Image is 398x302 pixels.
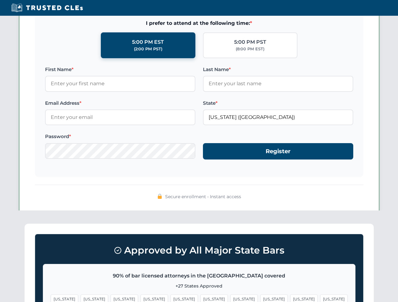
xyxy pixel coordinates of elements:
[234,38,266,46] div: 5:00 PM PST
[45,133,195,140] label: Password
[203,109,353,125] input: Arizona (AZ)
[134,46,162,52] div: (2:00 PM PST)
[203,66,353,73] label: Last Name
[51,272,348,280] p: 90% of bar licensed attorneys in the [GEOGRAPHIC_DATA] covered
[132,38,164,46] div: 5:00 PM EST
[203,143,353,160] button: Register
[45,99,195,107] label: Email Address
[45,19,353,27] span: I prefer to attend at the following time:
[9,3,85,13] img: Trusted CLEs
[51,282,348,289] p: +27 States Approved
[157,194,162,199] img: 🔒
[45,76,195,92] input: Enter your first name
[45,66,195,73] label: First Name
[43,242,355,259] h3: Approved by All Major State Bars
[203,99,353,107] label: State
[236,46,264,52] div: (8:00 PM EST)
[203,76,353,92] input: Enter your last name
[165,193,241,200] span: Secure enrollment • Instant access
[45,109,195,125] input: Enter your email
